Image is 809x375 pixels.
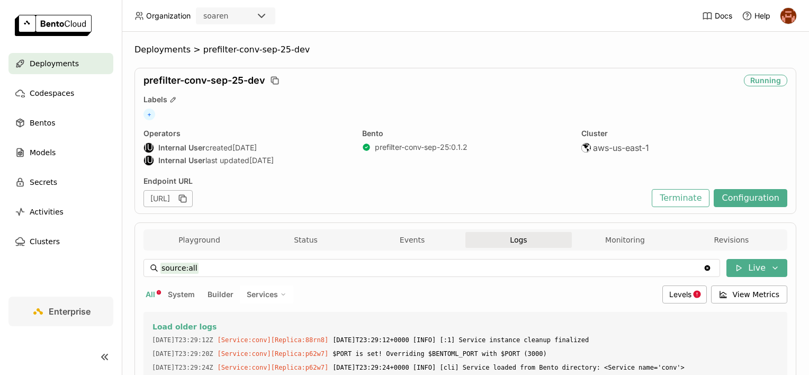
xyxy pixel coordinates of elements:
div: Bento [362,129,568,138]
button: View Metrics [711,285,788,303]
span: Levels [669,290,691,299]
span: 2025-10-04T23:29:20.118Z [152,348,213,360]
span: View Metrics [733,289,780,300]
span: aws-us-east-1 [593,142,649,153]
span: prefilter-conv-sep-25-dev [143,75,265,86]
div: last updated [143,155,349,166]
a: Models [8,142,113,163]
div: soaren [203,11,228,21]
button: Playground [146,232,253,248]
div: [URL] [143,190,193,207]
span: 2025-10-04T23:29:12.508Z [152,334,213,346]
img: logo [15,15,92,36]
div: Labels [143,95,787,104]
span: Clusters [30,235,60,248]
span: [DATE]T23:29:24+0000 [INFO] [cli] Service loaded from Bento directory: <Service name='conv'> [332,362,779,373]
a: Bentos [8,112,113,133]
button: Builder [205,288,236,301]
span: [Service:conv] [218,350,271,358]
span: Activities [30,206,64,218]
span: + [143,109,155,120]
span: Enterprise [49,306,91,317]
span: Builder [208,290,233,299]
strong: Internal User [158,156,205,165]
div: Cluster [581,129,787,138]
a: Enterprise [8,297,113,326]
div: Internal User [143,142,154,153]
span: [DATE] [249,156,274,165]
span: Help [754,11,770,21]
nav: Breadcrumbs navigation [134,44,796,55]
span: Logs [510,235,527,245]
span: 2025-10-04T23:29:24.078Z [152,362,213,373]
span: prefilter-conv-sep-25-dev [203,44,310,55]
div: Help [742,11,770,21]
span: Organization [146,11,191,21]
strong: Internal User [158,143,205,153]
span: Services [247,290,278,299]
div: Endpoint URL [143,176,646,186]
a: Docs [702,11,732,21]
div: IU [144,143,154,153]
span: Deployments [134,44,191,55]
span: $PORT is set! Overriding $BENTOML_PORT with $PORT (3000) [332,348,779,360]
a: Secrets [8,172,113,193]
button: Load older logs [152,320,779,333]
input: Search [160,260,703,276]
a: Clusters [8,231,113,252]
button: Terminate [652,189,709,207]
svg: Clear value [703,264,712,272]
div: Levels [662,285,707,303]
div: Services [240,285,293,303]
span: Bentos [30,117,55,129]
button: All [143,288,157,301]
img: h0akoisn5opggd859j2zve66u2a2 [780,8,796,24]
input: Selected soaren. [229,11,230,22]
button: System [166,288,197,301]
div: created [143,142,349,153]
div: IU [144,156,154,165]
span: Deployments [30,57,79,70]
button: Live [726,259,787,277]
span: Models [30,146,56,159]
button: Status [253,232,359,248]
span: [Replica:p62w7] [271,350,328,358]
span: > [191,44,203,55]
div: Operators [143,129,349,138]
span: Load older logs [152,322,217,332]
div: Internal User [143,155,154,166]
span: [Service:conv] [218,364,271,371]
span: [DATE]T23:29:12+0000 [INFO] [:1] Service instance cleanup finalized [332,334,779,346]
span: All [146,290,155,299]
div: Running [744,75,787,86]
button: Configuration [714,189,787,207]
a: prefilter-conv-sep-25:0.1.2 [375,142,468,152]
span: [DATE] [232,143,257,153]
button: Revisions [678,232,785,248]
span: Docs [715,11,732,21]
span: [Service:conv] [218,336,271,344]
a: Activities [8,201,113,222]
button: Events [359,232,465,248]
span: System [168,290,195,299]
a: Codespaces [8,83,113,104]
span: [Replica:p62w7] [271,364,328,371]
span: Secrets [30,176,57,189]
span: [Replica:88rn8] [271,336,328,344]
a: Deployments [8,53,113,74]
span: Codespaces [30,87,74,100]
button: Monitoring [572,232,678,248]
